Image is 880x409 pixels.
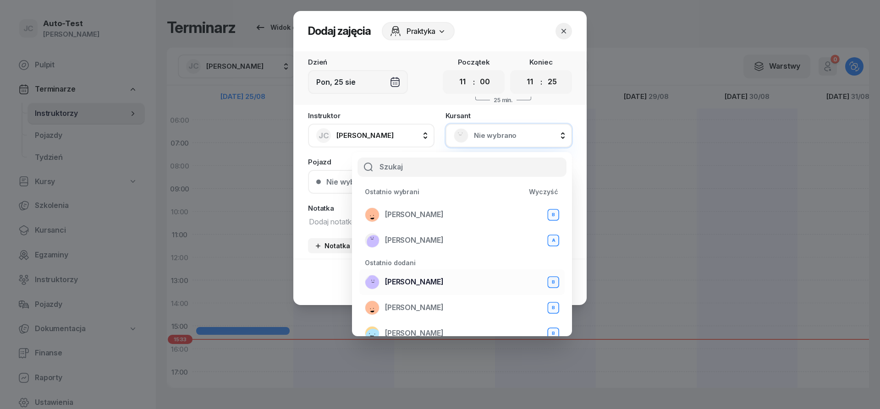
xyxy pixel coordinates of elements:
[547,234,559,246] button: A
[359,188,419,196] div: Ostatnio wybrani
[308,24,371,38] h2: Dodaj zajęcia
[385,234,444,246] span: [PERSON_NAME]
[385,276,444,288] span: [PERSON_NAME]
[549,236,558,244] div: A
[326,178,371,185] div: Nie wybrano
[385,327,444,339] span: [PERSON_NAME]
[473,76,475,87] div: :
[365,259,416,267] span: Ostatnio dodani
[529,188,558,196] div: Wyczyść
[547,276,559,288] button: B
[319,132,329,140] span: JC
[407,26,435,37] span: Praktyka
[547,302,559,314] button: B
[308,124,434,147] button: JC[PERSON_NAME]
[547,327,559,339] button: B
[549,304,558,312] div: B
[549,330,558,338] div: B
[308,238,385,253] button: Notatka biurowa
[549,278,558,286] div: B
[314,242,379,250] div: Notatka biurowa
[357,158,566,177] input: Szukaj
[522,184,565,199] button: Wyczyść
[547,209,559,221] button: B
[474,130,564,142] span: Nie wybrano
[308,170,572,194] button: Nie wybrano
[385,302,444,314] span: [PERSON_NAME]
[549,211,558,218] div: B
[540,76,542,87] div: :
[385,209,444,221] span: [PERSON_NAME]
[336,131,394,140] span: [PERSON_NAME]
